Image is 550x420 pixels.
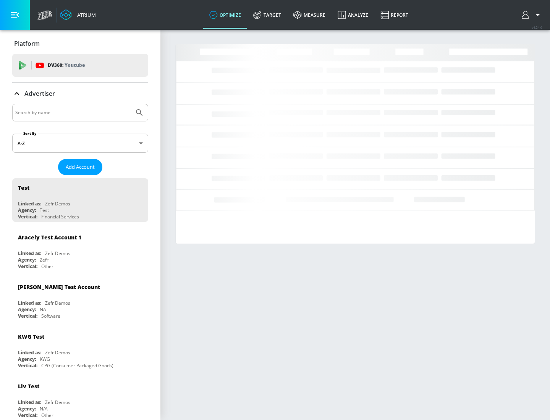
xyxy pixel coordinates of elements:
[12,228,148,271] div: Aracely Test Account 1Linked as:Zefr DemosAgency:ZefrVertical:Other
[18,263,37,270] div: Vertical:
[247,1,287,29] a: Target
[12,54,148,77] div: DV360: Youtube
[18,207,36,213] div: Agency:
[14,39,40,48] p: Platform
[15,108,131,118] input: Search by name
[18,200,41,207] div: Linked as:
[41,362,113,369] div: CPG (Consumer Packaged Goods)
[41,313,60,319] div: Software
[45,349,70,356] div: Zefr Demos
[18,333,44,340] div: KWG Test
[18,184,29,191] div: Test
[48,61,85,69] p: DV360:
[203,1,247,29] a: optimize
[22,131,38,136] label: Sort By
[18,213,37,220] div: Vertical:
[65,61,85,69] p: Youtube
[287,1,332,29] a: measure
[12,278,148,321] div: [PERSON_NAME] Test AccountLinked as:Zefr DemosAgency:NAVertical:Software
[58,159,102,175] button: Add Account
[40,207,49,213] div: Test
[18,362,37,369] div: Vertical:
[532,25,542,29] span: v 4.24.0
[18,313,37,319] div: Vertical:
[40,356,50,362] div: KWG
[18,412,37,418] div: Vertical:
[12,327,148,371] div: KWG TestLinked as:Zefr DemosAgency:KWGVertical:CPG (Consumer Packaged Goods)
[74,11,96,18] div: Atrium
[18,405,36,412] div: Agency:
[374,1,414,29] a: Report
[18,257,36,263] div: Agency:
[18,300,41,306] div: Linked as:
[45,250,70,257] div: Zefr Demos
[332,1,374,29] a: Analyze
[45,300,70,306] div: Zefr Demos
[41,412,53,418] div: Other
[18,283,100,291] div: [PERSON_NAME] Test Account
[18,250,41,257] div: Linked as:
[12,83,148,104] div: Advertiser
[18,234,81,241] div: Aracely Test Account 1
[45,399,70,405] div: Zefr Demos
[66,163,95,171] span: Add Account
[40,306,46,313] div: NA
[12,178,148,222] div: TestLinked as:Zefr DemosAgency:TestVertical:Financial Services
[40,405,48,412] div: N/A
[41,213,79,220] div: Financial Services
[18,306,36,313] div: Agency:
[41,263,53,270] div: Other
[18,383,39,390] div: Liv Test
[18,349,41,356] div: Linked as:
[40,257,49,263] div: Zefr
[45,200,70,207] div: Zefr Demos
[12,134,148,153] div: A-Z
[18,399,41,405] div: Linked as:
[12,33,148,54] div: Platform
[60,9,96,21] a: Atrium
[24,89,55,98] p: Advertiser
[18,356,36,362] div: Agency:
